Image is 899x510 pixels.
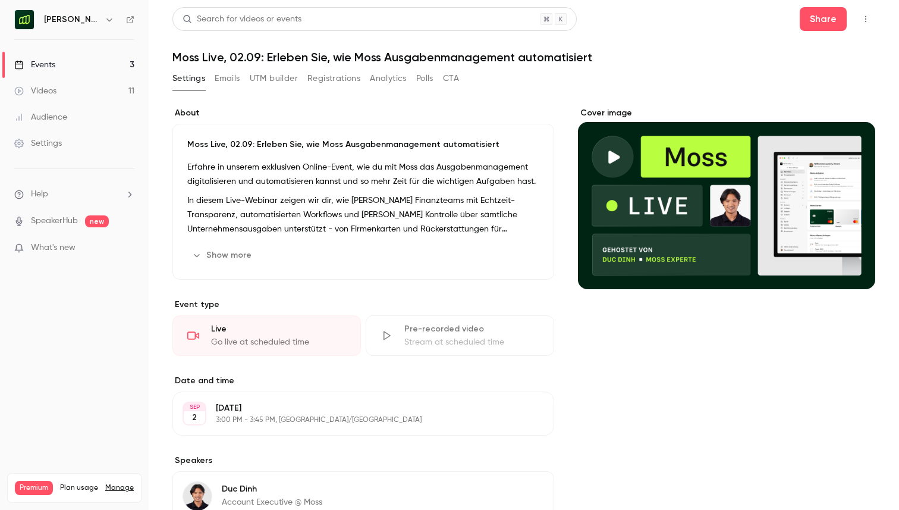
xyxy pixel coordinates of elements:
[222,483,322,495] p: Duc Dinh
[578,107,875,119] label: Cover image
[85,215,109,227] span: new
[172,50,875,64] h1: Moss Live, 02.09: Erleben Sie, wie Moss Ausgabenmanagement automatisiert
[215,69,240,88] button: Emails
[307,69,360,88] button: Registrations
[211,336,346,348] div: Go live at scheduled time
[172,299,554,311] p: Event type
[172,69,205,88] button: Settings
[187,246,259,265] button: Show more
[120,243,134,254] iframe: Noticeable Trigger
[172,455,554,467] label: Speakers
[105,483,134,493] a: Manage
[31,215,78,227] a: SpeakerHub
[15,481,53,495] span: Premium
[443,69,459,88] button: CTA
[31,188,48,201] span: Help
[172,107,554,119] label: About
[800,7,847,31] button: Share
[14,137,62,149] div: Settings
[15,10,34,29] img: Moss Deutschland
[14,85,56,97] div: Videos
[578,107,875,289] section: Cover image
[187,139,539,151] p: Moss Live, 02.09: Erleben Sie, wie Moss Ausgabenmanagement automatisiert
[172,315,361,356] div: LiveGo live at scheduled time
[250,69,298,88] button: UTM builder
[44,14,100,26] h6: [PERSON_NAME] [GEOGRAPHIC_DATA]
[31,242,76,254] span: What's new
[216,415,491,425] p: 3:00 PM - 3:45 PM, [GEOGRAPHIC_DATA]/[GEOGRAPHIC_DATA]
[370,69,407,88] button: Analytics
[172,375,554,387] label: Date and time
[187,160,539,189] p: Erfahre in unserem exklusiven Online-Event, wie du mit Moss das Ausgabenmanagement digitalisieren...
[183,13,301,26] div: Search for videos or events
[222,496,322,508] p: Account Executive @ Moss
[60,483,98,493] span: Plan usage
[366,315,554,356] div: Pre-recorded videoStream at scheduled time
[416,69,433,88] button: Polls
[14,111,67,123] div: Audience
[14,59,55,71] div: Events
[404,323,539,335] div: Pre-recorded video
[14,188,134,201] li: help-dropdown-opener
[184,403,205,411] div: SEP
[211,323,346,335] div: Live
[192,412,197,424] p: 2
[187,193,539,236] p: In diesem Live-Webinar zeigen wir dir, wie [PERSON_NAME] Finanzteams mit Echtzeit-Transparenz, au...
[404,336,539,348] div: Stream at scheduled time
[216,402,491,414] p: [DATE]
